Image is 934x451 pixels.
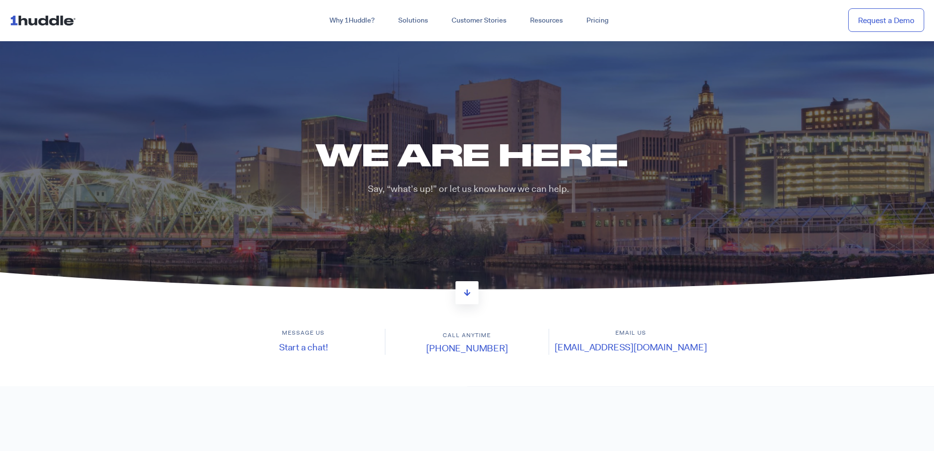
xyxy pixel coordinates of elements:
h6: Message us [222,329,385,337]
img: ... [10,11,80,29]
a: [EMAIL_ADDRESS][DOMAIN_NAME] [555,341,707,353]
h1: We are here. [222,133,722,175]
a: Pricing [575,12,620,29]
h6: Call anytime [385,331,549,340]
h6: Email us [549,329,712,337]
a: Customer Stories [440,12,518,29]
a: Solutions [386,12,440,29]
a: [PHONE_NUMBER] [426,342,507,354]
p: Say, “what’s up!” or let us know how we can help. [222,183,715,196]
a: Why 1Huddle? [318,12,386,29]
a: Resources [518,12,575,29]
a: Start a chat! [279,341,328,353]
a: Request a Demo [848,8,924,32]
